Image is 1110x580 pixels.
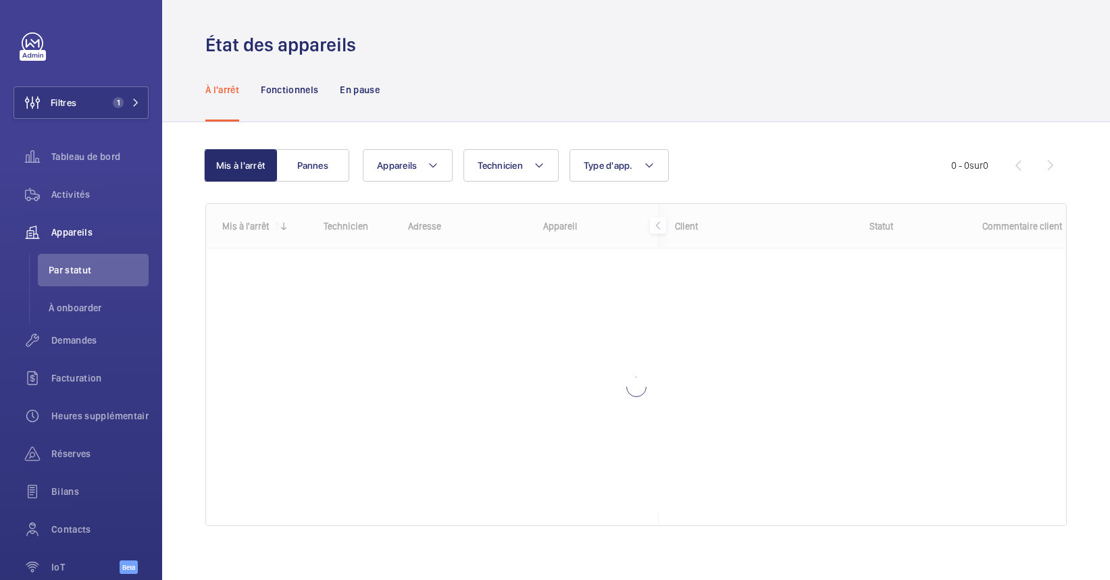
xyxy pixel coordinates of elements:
[478,160,523,171] span: Technicien
[570,149,669,182] button: Type d'app.
[51,523,149,536] span: Contacts
[51,334,149,347] span: Demandes
[51,226,149,239] span: Appareils
[969,160,983,171] span: sur
[51,371,149,385] span: Facturation
[113,97,124,108] span: 1
[363,149,453,182] button: Appareils
[205,32,364,57] h1: État des appareils
[276,149,349,182] button: Pannes
[14,86,149,119] button: Filtres1
[51,150,149,163] span: Tableau de bord
[463,149,559,182] button: Technicien
[51,560,120,574] span: IoT
[205,83,239,97] p: À l'arrêt
[51,188,149,201] span: Activités
[51,96,76,109] span: Filtres
[51,409,149,423] span: Heures supplémentaires
[951,161,988,170] span: 0 - 0 0
[51,447,149,460] span: Réserves
[120,560,138,574] span: Beta
[584,160,633,171] span: Type d'app.
[204,149,277,182] button: Mis à l'arrêt
[49,263,149,277] span: Par statut
[49,301,149,315] span: À onboarder
[261,83,318,97] p: Fonctionnels
[377,160,417,171] span: Appareils
[340,83,380,97] p: En pause
[51,485,149,498] span: Bilans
